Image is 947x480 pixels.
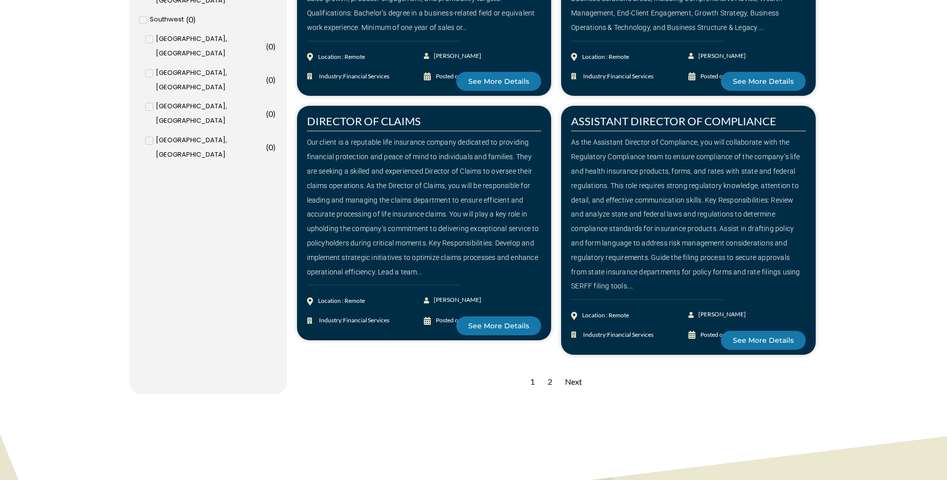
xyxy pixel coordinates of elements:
span: 0 [269,41,273,51]
a: DIRECTOR OF CLAIMS [307,114,421,128]
div: Next [560,370,587,394]
a: See More Details [456,72,541,91]
div: 1 [525,370,540,394]
span: ) [273,41,276,51]
div: Location : Remote [582,308,629,323]
span: ) [273,109,276,118]
span: ( [266,41,269,51]
span: [GEOGRAPHIC_DATA], [GEOGRAPHIC_DATA] [156,133,264,162]
span: ) [273,142,276,152]
a: See More Details [721,72,806,91]
a: [PERSON_NAME] [424,293,482,307]
span: 0 [189,14,193,24]
span: 0 [269,109,273,118]
a: [PERSON_NAME] [688,49,747,63]
a: ASSISTANT DIRECTOR OF COMPLIANCE [571,114,776,128]
span: See More Details [468,322,529,329]
div: 2 [543,370,557,394]
span: ( [266,142,269,152]
div: Location : Remote [318,294,365,308]
span: [PERSON_NAME] [431,293,481,307]
span: ) [273,75,276,84]
span: 0 [269,142,273,152]
span: ( [266,109,269,118]
span: [GEOGRAPHIC_DATA], [GEOGRAPHIC_DATA] [156,32,264,61]
a: See More Details [721,331,806,350]
span: See More Details [468,78,529,85]
div: Location : Remote [318,50,365,64]
div: As the Assistant Director of Compliance, you will collaborate with the Regulatory Compliance team... [571,135,806,293]
span: [PERSON_NAME] [696,307,746,322]
a: [PERSON_NAME] [424,49,482,63]
span: ) [193,14,196,24]
span: [GEOGRAPHIC_DATA], [GEOGRAPHIC_DATA] [156,66,264,95]
div: Location : Remote [582,50,629,64]
span: 0 [269,75,273,84]
span: See More Details [733,337,794,344]
span: See More Details [733,78,794,85]
span: [PERSON_NAME] [431,49,481,63]
span: ( [186,14,189,24]
span: Southwest [150,12,184,27]
div: Our client is a reputable life insurance company dedicated to providing financial protection and ... [307,135,542,279]
span: [GEOGRAPHIC_DATA], [GEOGRAPHIC_DATA] [156,99,264,128]
a: [PERSON_NAME] [688,307,747,322]
span: [PERSON_NAME] [696,49,746,63]
span: ( [266,75,269,84]
a: See More Details [456,316,541,335]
